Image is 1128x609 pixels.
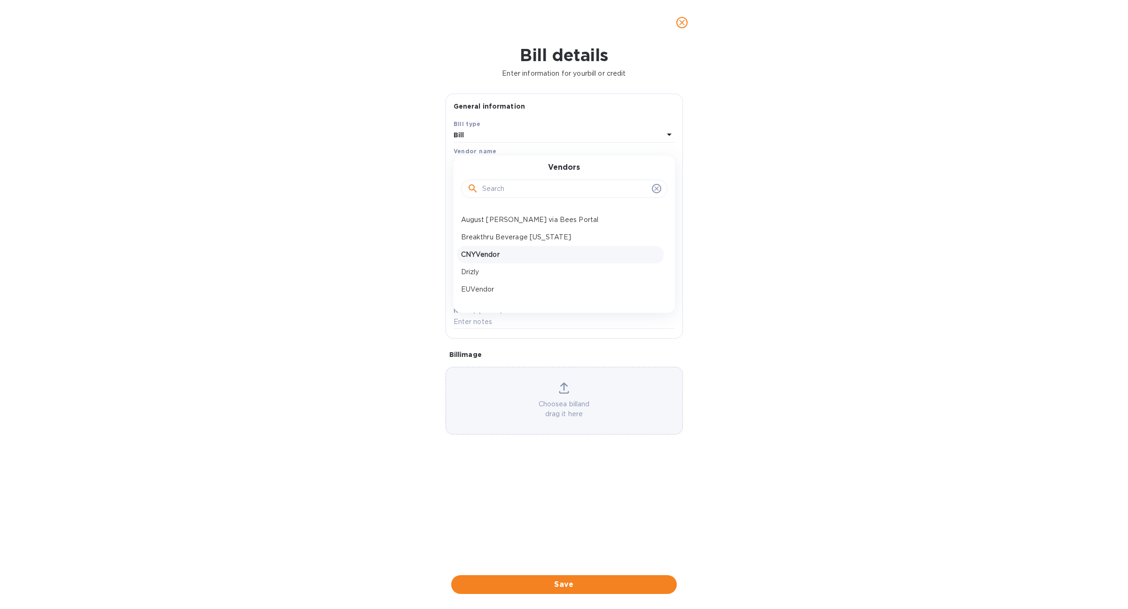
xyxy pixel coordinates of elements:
[454,103,525,110] b: General information
[454,120,481,127] b: Bill type
[454,308,503,314] label: Notes (optional)
[461,267,660,277] p: Drizly
[449,350,679,359] p: Bill image
[671,11,693,34] button: close
[548,163,580,172] h3: Vendors
[8,45,1120,65] h1: Bill details
[461,250,660,260] p: CNYVendor
[454,131,464,139] b: Bill
[454,158,519,167] p: Select vendor name
[459,579,669,590] span: Save
[461,215,660,225] p: August [PERSON_NAME] via Bees Portal
[454,148,497,155] b: Vendor name
[454,315,675,329] input: Enter notes
[482,182,648,196] input: Search
[8,69,1120,79] p: Enter information for your bill or credit
[461,232,660,242] p: Breakthru Beverage [US_STATE]
[451,575,677,594] button: Save
[446,399,682,419] p: Choose a bill and drag it here
[461,285,660,294] p: EUVendor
